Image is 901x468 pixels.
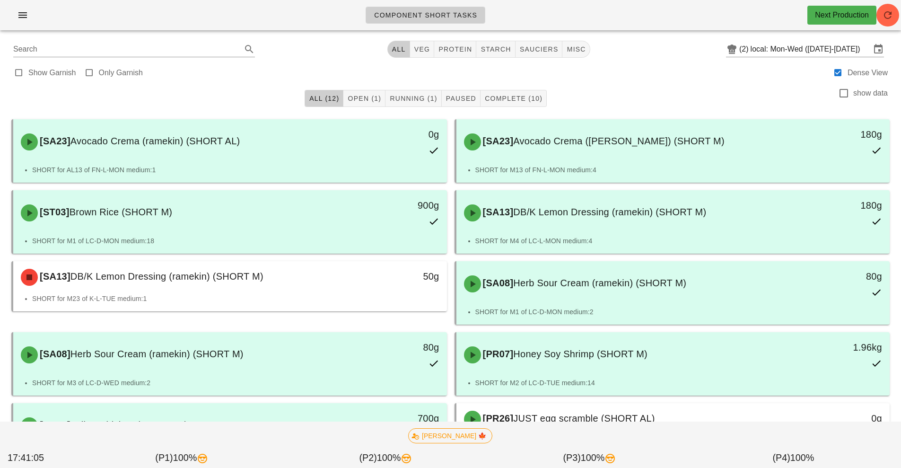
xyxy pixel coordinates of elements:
button: sauciers [516,41,563,58]
span: Paused [446,95,476,102]
div: 700g [343,411,439,426]
span: All (12) [309,95,339,102]
span: [PR26] [481,413,514,424]
div: (P3) 100% [488,449,691,467]
div: 0g [786,411,882,426]
span: [SA13] [38,271,70,282]
span: Complete (10) [484,95,542,102]
span: starch [480,45,511,53]
li: SHORT for M2 of LC-D-TUE medium:14 [475,378,883,388]
div: Next Production [815,9,869,21]
div: 80g [343,340,439,355]
li: SHORT for M1 of LC-D-MON medium:18 [32,236,439,246]
button: Open (1) [343,90,385,107]
span: [PR07] [481,349,514,359]
button: veg [410,41,435,58]
span: Italian Chicken (SHORT M) [70,420,188,430]
span: All [392,45,406,53]
div: 17:41:05 [6,449,80,467]
button: Running (1) [385,90,441,107]
span: JUST egg scramble (SHORT AL) [513,413,655,424]
div: (P1) 100% [80,449,284,467]
div: 80g [786,269,882,284]
a: Component Short Tasks [366,7,485,24]
span: Honey Soy Shrimp (SHORT M) [513,349,647,359]
button: starch [476,41,515,58]
li: SHORT for M4 of LC-L-MON medium:4 [475,236,883,246]
span: DB/K Lemon Dressing (ramekin) (SHORT M) [513,207,706,217]
span: Component Short Tasks [374,11,477,19]
span: veg [414,45,430,53]
span: protein [438,45,472,53]
span: Herb Sour Cream (ramekin) (SHORT M) [513,278,686,288]
span: Avocado Crema ([PERSON_NAME]) (SHORT M) [513,136,725,146]
div: 180g [786,198,882,213]
button: misc [562,41,590,58]
span: misc [566,45,586,53]
div: 50g [343,269,439,284]
span: Herb Sour Cream (ramekin) (SHORT M) [70,349,244,359]
label: Show Garnish [28,68,76,78]
label: Dense View [848,68,888,78]
div: (P4) 100% [691,449,895,467]
label: Only Garnish [99,68,143,78]
span: [ST03] [38,207,70,217]
div: 180g [786,127,882,142]
div: 1.96kg [786,340,882,355]
li: SHORT for AL13 of FN-L-MON medium:1 [32,165,439,175]
div: (2) [739,44,751,54]
span: [PR11] [38,420,70,430]
span: [SA13] [481,207,514,217]
span: Avocado Crema (ramekin) (SHORT AL) [70,136,240,146]
button: All (12) [305,90,343,107]
div: (P2) 100% [284,449,488,467]
span: [SA23] [481,136,514,146]
label: show data [853,88,888,98]
div: 0g [343,127,439,142]
div: 900g [343,198,439,213]
li: SHORT for M3 of LC-D-WED medium:2 [32,378,439,388]
span: Running (1) [389,95,437,102]
span: sauciers [519,45,559,53]
span: Brown Rice (SHORT M) [70,207,173,217]
button: Paused [442,90,481,107]
button: protein [434,41,476,58]
span: [PERSON_NAME] 🍁 [414,429,486,443]
span: [SA08] [38,349,70,359]
span: Open (1) [347,95,381,102]
li: SHORT for M13 of FN-L-MON medium:4 [475,165,883,175]
button: Complete (10) [481,90,547,107]
span: [SA23] [38,136,70,146]
li: SHORT for M23 of K-L-TUE medium:1 [32,293,439,304]
span: [SA08] [481,278,514,288]
button: All [387,41,410,58]
span: DB/K Lemon Dressing (ramekin) (SHORT M) [70,271,263,282]
li: SHORT for M1 of LC-D-MON medium:2 [475,307,883,317]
